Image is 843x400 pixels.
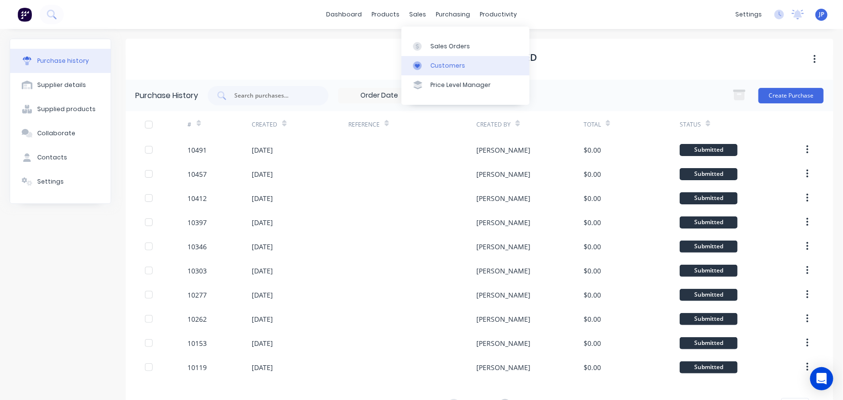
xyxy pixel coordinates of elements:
div: Submitted [680,216,738,229]
div: $0.00 [584,290,601,300]
div: [PERSON_NAME] [476,338,530,348]
a: Price Level Manager [401,75,529,95]
div: Customers [430,61,465,70]
div: # [188,120,192,129]
div: Submitted [680,337,738,349]
div: Supplier details [37,81,86,89]
div: Submitted [680,313,738,325]
button: Collaborate [10,121,111,145]
a: Sales Orders [401,36,529,56]
button: Supplied products [10,97,111,121]
div: Submitted [680,144,738,156]
div: Collaborate [37,129,75,138]
button: Create Purchase [758,88,824,103]
div: [DATE] [252,193,273,203]
div: $0.00 [584,169,601,179]
div: Created [252,120,277,129]
div: [DATE] [252,242,273,252]
div: [DATE] [252,145,273,155]
div: [DATE] [252,362,273,372]
div: [PERSON_NAME] [476,362,530,372]
div: [PERSON_NAME] [476,169,530,179]
div: [DATE] [252,266,273,276]
span: JP [819,10,824,19]
div: $0.00 [584,266,601,276]
button: Purchase history [10,49,111,73]
button: Settings [10,170,111,194]
div: $0.00 [584,193,601,203]
div: Total [584,120,601,129]
div: 10491 [188,145,207,155]
div: 10346 [188,242,207,252]
div: 10153 [188,338,207,348]
div: 10397 [188,217,207,228]
div: [PERSON_NAME] [476,290,530,300]
div: [PERSON_NAME] [476,314,530,324]
div: sales [404,7,431,22]
div: [DATE] [252,217,273,228]
div: 10303 [188,266,207,276]
div: 10457 [188,169,207,179]
div: $0.00 [584,217,601,228]
button: Supplier details [10,73,111,97]
div: Settings [37,177,64,186]
div: Submitted [680,361,738,373]
div: Submitted [680,241,738,253]
div: Purchase History [135,90,198,101]
div: [PERSON_NAME] [476,266,530,276]
div: [DATE] [252,314,273,324]
div: [PERSON_NAME] [476,193,530,203]
input: Search purchases... [233,91,314,100]
div: [DATE] [252,338,273,348]
div: productivity [475,7,522,22]
button: Contacts [10,145,111,170]
div: Open Intercom Messenger [810,367,833,390]
div: products [367,7,404,22]
div: settings [730,7,767,22]
div: [PERSON_NAME] [476,242,530,252]
div: 10262 [188,314,207,324]
div: $0.00 [584,338,601,348]
div: Price Level Manager [430,81,491,89]
div: purchasing [431,7,475,22]
div: [PERSON_NAME] [476,145,530,155]
div: Submitted [680,192,738,204]
div: $0.00 [584,362,601,372]
div: [DATE] [252,290,273,300]
div: 10119 [188,362,207,372]
div: Submitted [680,168,738,180]
div: 10277 [188,290,207,300]
div: Reference [348,120,380,129]
div: Supplied products [37,105,96,114]
a: Customers [401,56,529,75]
div: $0.00 [584,145,601,155]
div: Purchase history [37,57,89,65]
div: Status [680,120,701,129]
div: [PERSON_NAME] [476,217,530,228]
div: 10412 [188,193,207,203]
a: dashboard [321,7,367,22]
div: Submitted [680,289,738,301]
input: Order Date [339,88,420,103]
div: $0.00 [584,242,601,252]
div: $0.00 [584,314,601,324]
img: Factory [17,7,32,22]
div: Submitted [680,265,738,277]
div: [DATE] [252,169,273,179]
div: Created By [476,120,511,129]
div: Contacts [37,153,67,162]
div: Sales Orders [430,42,470,51]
